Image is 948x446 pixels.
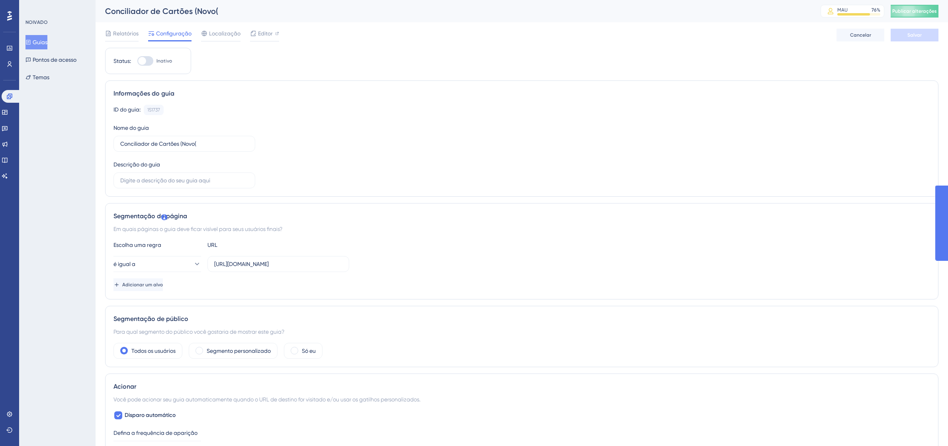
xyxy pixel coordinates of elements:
[25,70,49,84] button: Temas
[113,161,160,168] font: Descrição do guia
[113,256,201,272] button: é igual a
[113,125,149,131] font: Nome do guia
[122,282,163,288] font: Adicionar um alvo
[214,260,342,268] input: seusite.com/caminho
[120,139,248,148] input: Digite o nome do seu guia aqui
[207,348,271,354] font: Segmento personalizado
[125,412,176,419] font: Disparo automático
[113,329,284,335] font: Para qual segmento do público você gostaria de mostrar este guia?
[837,7,848,13] font: MAU
[33,39,47,45] font: Guias
[113,106,141,113] font: ID do guia:
[113,261,135,267] font: é igual a
[915,415,938,438] iframe: Iniciador do Assistente de IA do UserGuiding
[113,58,131,64] font: Status:
[907,32,922,38] font: Salvar
[113,278,163,291] button: Adicionar um alvo
[892,8,937,14] font: Publicar alterações
[25,35,47,49] button: Guias
[113,90,174,97] font: Informações do guia
[113,396,420,403] font: Você pode acionar seu guia automaticamente quando o URL de destino for visitado e/ou usar os gati...
[156,30,192,37] font: Configuração
[25,20,48,25] font: NOIVADO
[113,242,161,248] font: Escolha uma regra
[113,315,188,323] font: Segmentação de público
[113,226,282,232] font: Em quais páginas o guia deve ficar visível para seus usuários finais?
[872,7,877,13] font: 76
[877,7,880,13] font: %
[105,6,218,16] font: Conciliador de Cartões (Novo(
[33,74,49,80] font: Temas
[147,107,160,113] font: 151737
[25,53,76,67] button: Pontos de acesso
[113,383,136,390] font: Acionar
[302,348,316,354] font: Só eu
[850,32,871,38] font: Cancelar
[113,30,139,37] font: Relatórios
[156,58,172,64] font: Inativo
[891,29,938,41] button: Salvar
[113,212,187,220] font: Segmentação de página
[891,5,938,18] button: Publicar alterações
[113,430,197,436] font: Defina a frequência de aparição
[258,30,273,37] font: Editor
[131,348,176,354] font: Todos os usuários
[209,30,240,37] font: Localização
[33,57,76,63] font: Pontos de acesso
[207,242,217,248] font: URL
[120,176,248,185] input: Digite a descrição do seu guia aqui
[837,29,884,41] button: Cancelar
